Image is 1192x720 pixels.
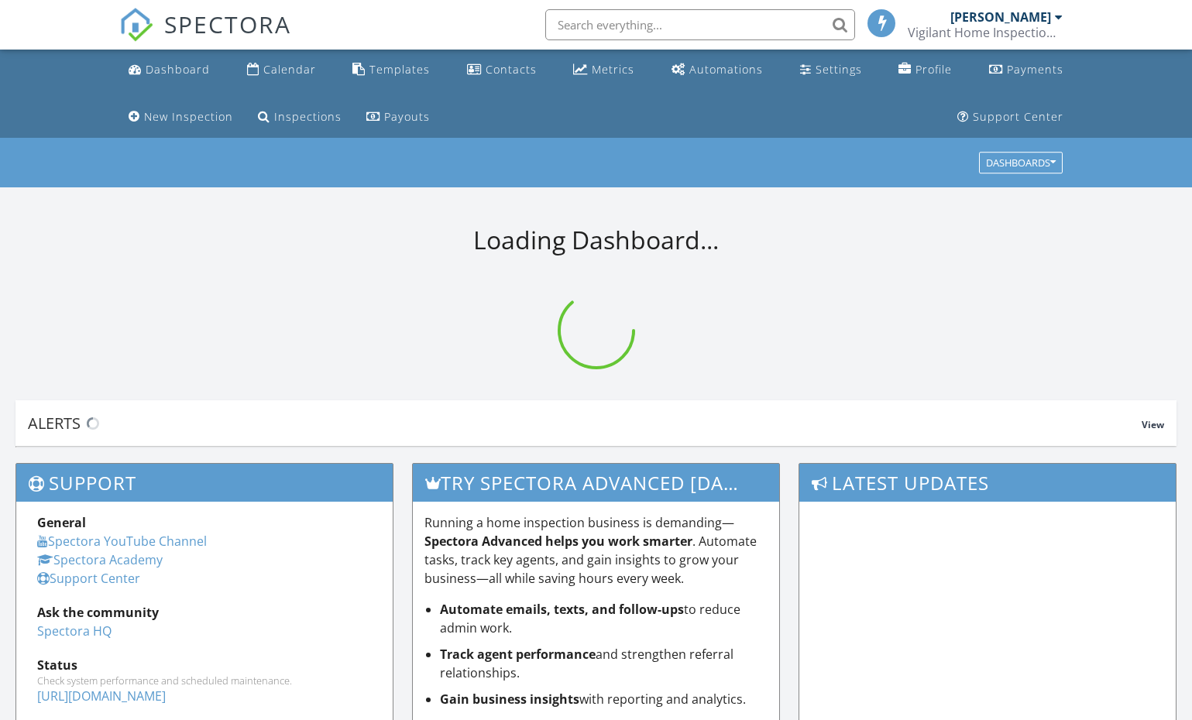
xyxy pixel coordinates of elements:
a: Support Center [951,103,1070,132]
strong: Track agent performance [440,646,596,663]
div: Profile [915,62,952,77]
div: New Inspection [144,109,233,124]
div: Status [37,656,372,674]
a: Settings [794,56,868,84]
a: [URL][DOMAIN_NAME] [37,687,166,705]
strong: Spectora Advanced helps you work smarter [424,533,692,550]
strong: General [37,514,86,531]
div: Settings [816,62,862,77]
a: Templates [346,56,436,84]
li: with reporting and analytics. [440,690,768,708]
span: SPECTORA [164,8,291,40]
a: Payouts [360,103,436,132]
a: Spectora YouTube Channel [37,533,207,550]
div: Automations [689,62,763,77]
p: Running a home inspection business is demanding— . Automate tasks, track key agents, and gain ins... [424,513,768,588]
div: Inspections [274,109,342,124]
button: Dashboards [979,153,1063,174]
a: Spectora HQ [37,622,112,639]
div: [PERSON_NAME] [950,9,1051,25]
strong: Gain business insights [440,691,579,708]
a: Calendar [241,56,322,84]
a: Support Center [37,570,140,587]
a: SPECTORA [119,21,291,53]
a: Automations (Basic) [665,56,769,84]
a: Spectora Academy [37,551,163,568]
div: Dashboard [146,62,210,77]
div: Support Center [973,109,1063,124]
div: Alerts [28,413,1142,434]
h3: Latest Updates [799,464,1176,502]
div: Payments [1007,62,1063,77]
span: View [1142,418,1164,431]
div: Vigilant Home Inspections LLC [908,25,1063,40]
a: Payments [983,56,1070,84]
div: Ask the community [37,603,372,622]
div: Dashboards [986,158,1056,169]
div: Calendar [263,62,316,77]
img: The Best Home Inspection Software - Spectora [119,8,153,42]
div: Check system performance and scheduled maintenance. [37,674,372,687]
a: Inspections [252,103,348,132]
div: Contacts [486,62,537,77]
li: to reduce admin work. [440,600,768,637]
h3: Support [16,464,393,502]
a: New Inspection [122,103,239,132]
strong: Automate emails, texts, and follow-ups [440,601,684,618]
a: Company Profile [892,56,958,84]
input: Search everything... [545,9,855,40]
a: Metrics [567,56,641,84]
a: Dashboard [122,56,216,84]
h3: Try spectora advanced [DATE] [413,464,780,502]
div: Payouts [384,109,430,124]
div: Templates [369,62,430,77]
a: Contacts [461,56,543,84]
div: Metrics [592,62,634,77]
li: and strengthen referral relationships. [440,645,768,682]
